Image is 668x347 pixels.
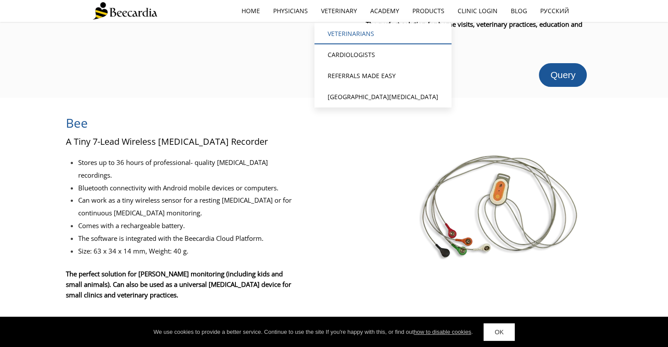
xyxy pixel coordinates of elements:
a: Veterinary [314,1,364,21]
a: [GEOGRAPHIC_DATA][MEDICAL_DATA] [314,86,451,107]
a: Referrals Made Easy [314,65,451,86]
a: Academy [364,1,406,21]
a: Русский [534,1,576,21]
span: Query [550,70,575,80]
a: home [235,1,267,21]
a: Clinic Login [451,1,504,21]
span: Stores up to 36 hours of professional- quality [MEDICAL_DATA] recordings. [78,158,268,179]
a: Products [406,1,451,21]
a: Query [539,63,587,86]
img: Beecardia [93,2,157,20]
div: We use cookies to provide a better service. Continue to use the site If you're happy with this, o... [153,328,473,336]
span: The software is integrated with the Beecardia Cloud Platform. [78,234,264,243]
span: A Tiny 7-Lead Wireless [MEDICAL_DATA] Recorder [66,136,268,147]
a: Cardiologists [314,44,451,65]
span: Size: 63 x 34 x 14 mm, Weight: 40 g. [78,247,188,255]
span: Can work as a tiny wireless sensor for a resting [MEDICAL_DATA] or for continuous [MEDICAL_DATA] ... [78,196,292,217]
a: Blog [504,1,534,21]
span: Comes with a rechargeable battery. [78,221,185,230]
a: OK [484,323,514,341]
span: The perfect solution for [PERSON_NAME] monitoring (including kids and small animals). Can also be... [66,269,291,299]
a: Physicians [267,1,314,21]
span: Bee [66,114,88,131]
a: Veterinarians [314,23,451,44]
a: how to disable cookies [414,329,471,335]
span: Bluetooth connectivity with Android mobile devices or computers. [78,183,278,192]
